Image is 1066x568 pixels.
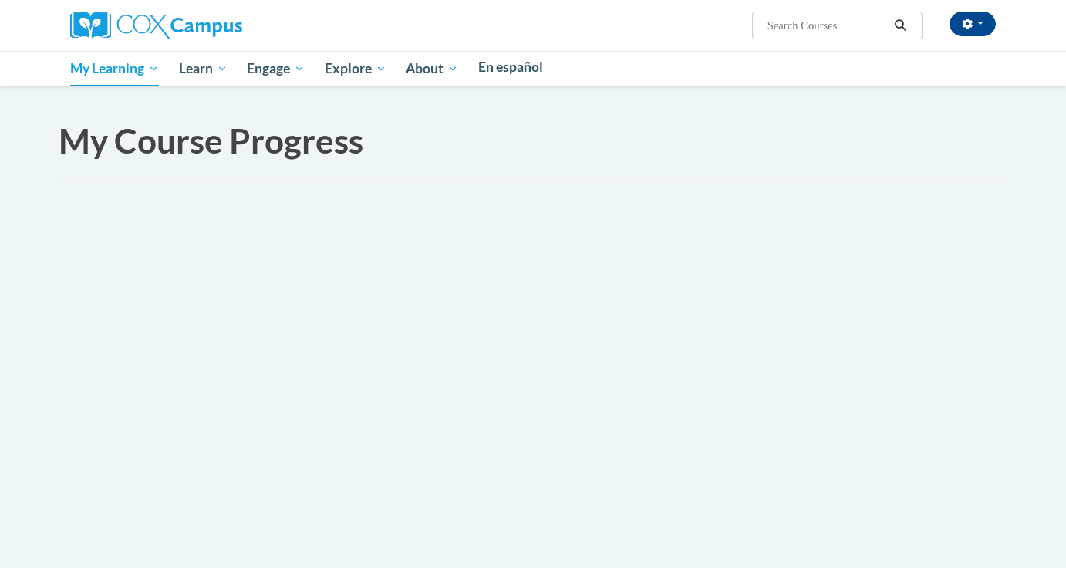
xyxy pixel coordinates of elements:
input: Search Courses [766,16,889,35]
span: My Course Progress [59,120,363,161]
button: Account Settings [950,12,996,36]
a: En español [468,51,553,83]
button: Search [889,16,913,35]
a: Explore [315,51,396,86]
a: Cox Campus [70,18,242,31]
a: My Learning [60,51,169,86]
span: My Learning [70,59,159,78]
div: Main menu [47,51,1019,86]
span: En español [478,59,543,75]
span: About [406,59,458,78]
img: Cox Campus [70,12,242,39]
a: Engage [237,51,315,86]
span: Engage [247,59,305,78]
i:  [894,20,908,32]
a: Learn [169,51,238,86]
span: Learn [179,59,228,78]
a: About [396,51,469,86]
span: Explore [325,59,386,78]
